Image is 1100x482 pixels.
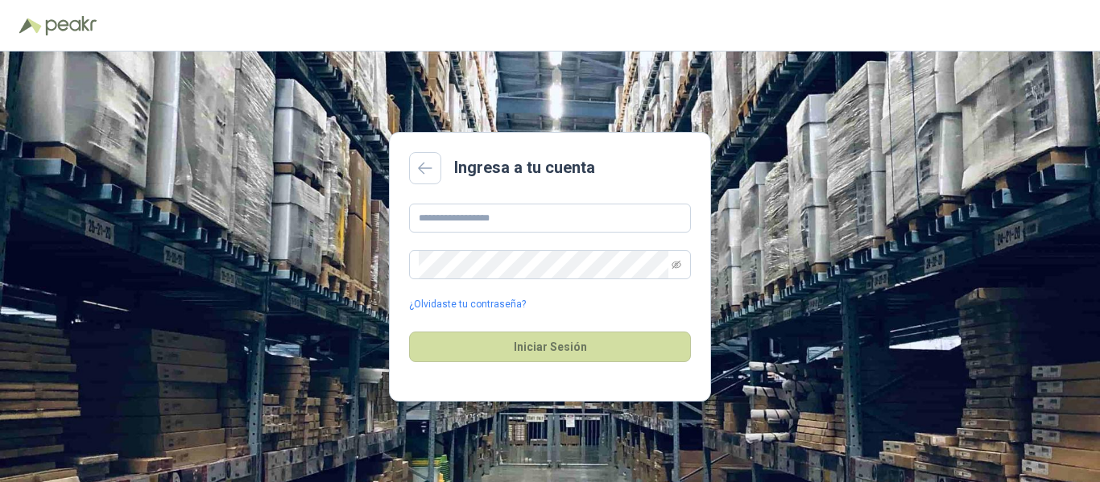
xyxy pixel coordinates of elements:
img: Logo [19,18,42,34]
img: Peakr [45,16,97,35]
h2: Ingresa a tu cuenta [454,155,595,180]
a: ¿Olvidaste tu contraseña? [409,297,526,312]
span: eye-invisible [672,260,681,270]
button: Iniciar Sesión [409,332,691,362]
